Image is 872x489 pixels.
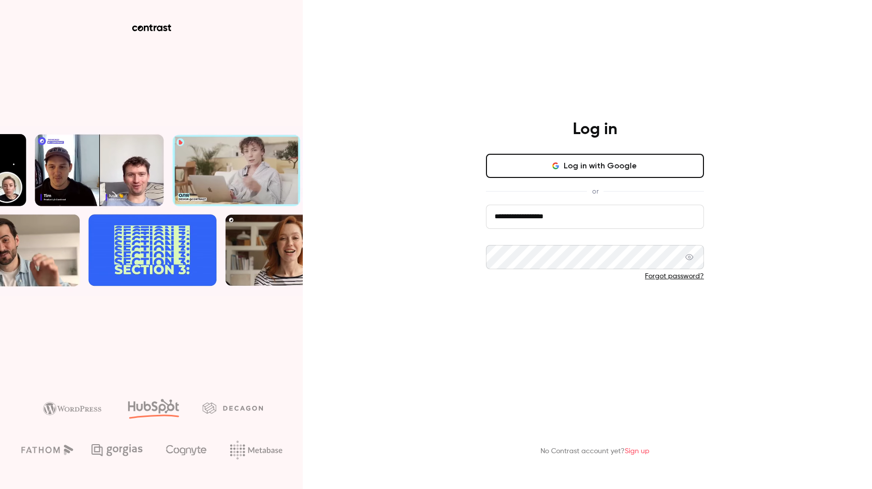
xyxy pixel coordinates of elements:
[625,448,649,455] a: Sign up
[573,119,617,140] h4: Log in
[645,273,704,280] a: Forgot password?
[540,446,649,457] p: No Contrast account yet?
[587,186,604,197] span: or
[202,402,263,413] img: decagon
[486,297,704,322] button: Log in
[486,154,704,178] button: Log in with Google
